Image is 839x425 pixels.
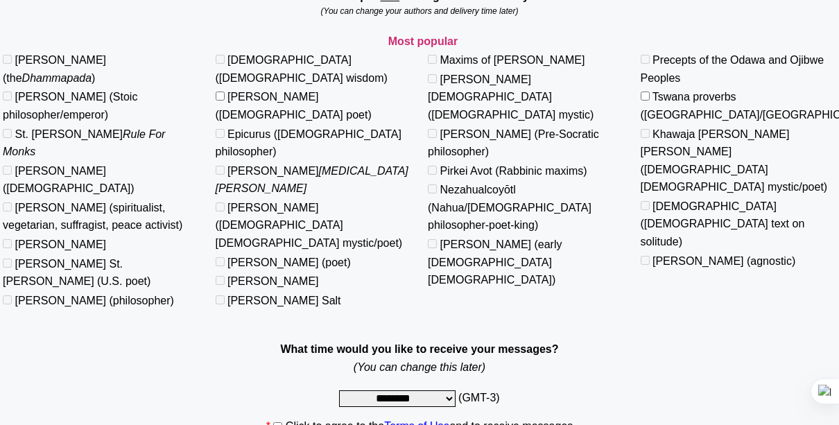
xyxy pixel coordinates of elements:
label: [PERSON_NAME] ([DEMOGRAPHIC_DATA] [DEMOGRAPHIC_DATA] mystic/poet) [216,202,403,249]
em: Dhammapada [22,72,92,84]
label: [DEMOGRAPHIC_DATA] ([DEMOGRAPHIC_DATA] wisdom) [216,54,388,84]
span: (GMT-3) [458,392,500,404]
label: [PERSON_NAME] [15,238,106,250]
em: [MEDICAL_DATA][PERSON_NAME] [216,165,408,195]
label: Khawaja [PERSON_NAME] [PERSON_NAME] ([DEMOGRAPHIC_DATA] [DEMOGRAPHIC_DATA] mystic/poet) [641,128,828,193]
label: Nezahualcoyōtl (Nahua/[DEMOGRAPHIC_DATA] philosopher-poet-king) [428,184,591,231]
label: [PERSON_NAME] ([DEMOGRAPHIC_DATA]) [3,165,135,195]
label: [PERSON_NAME] ([DEMOGRAPHIC_DATA] poet) [216,91,372,121]
label: [PERSON_NAME] (agnostic) [652,255,795,267]
label: [PERSON_NAME] Salt [227,295,341,306]
label: [DEMOGRAPHIC_DATA] ([DEMOGRAPHIC_DATA] text on solitude) [641,200,805,248]
label: [PERSON_NAME] (poet) [227,257,351,268]
label: [PERSON_NAME] [227,275,319,287]
label: [PERSON_NAME][DEMOGRAPHIC_DATA] ([DEMOGRAPHIC_DATA] mystic) [428,73,594,121]
label: Precepts of the Odawa and Ojibwe Peoples [641,54,824,84]
label: [PERSON_NAME] (the ) [3,54,106,84]
label: Pirkei Avot (Rabbinic maxims) [440,165,587,177]
label: Maxims of [PERSON_NAME] [440,54,585,66]
label: [PERSON_NAME] (Pre-Socratic philosopher) [428,128,599,158]
strong: What time would you like to receive your messages? [280,343,558,355]
label: [PERSON_NAME] (Stoic philosopher/emperor) [3,91,137,121]
label: [PERSON_NAME] St. [PERSON_NAME] (U.S. poet) [3,258,150,288]
strong: Most popular [388,35,458,47]
em: (You can change your authors and delivery time later) [321,6,519,16]
label: [PERSON_NAME] [216,165,408,195]
label: Epicurus ([DEMOGRAPHIC_DATA] philosopher) [216,128,401,158]
label: St. [PERSON_NAME] [3,128,165,158]
label: [PERSON_NAME] (philosopher) [15,295,173,306]
label: [PERSON_NAME] (early [DEMOGRAPHIC_DATA] [DEMOGRAPHIC_DATA]) [428,238,562,286]
label: [PERSON_NAME] (spiritualist, vegetarian, suffragist, peace activist) [3,202,182,232]
em: (You can change this later) [354,361,485,373]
